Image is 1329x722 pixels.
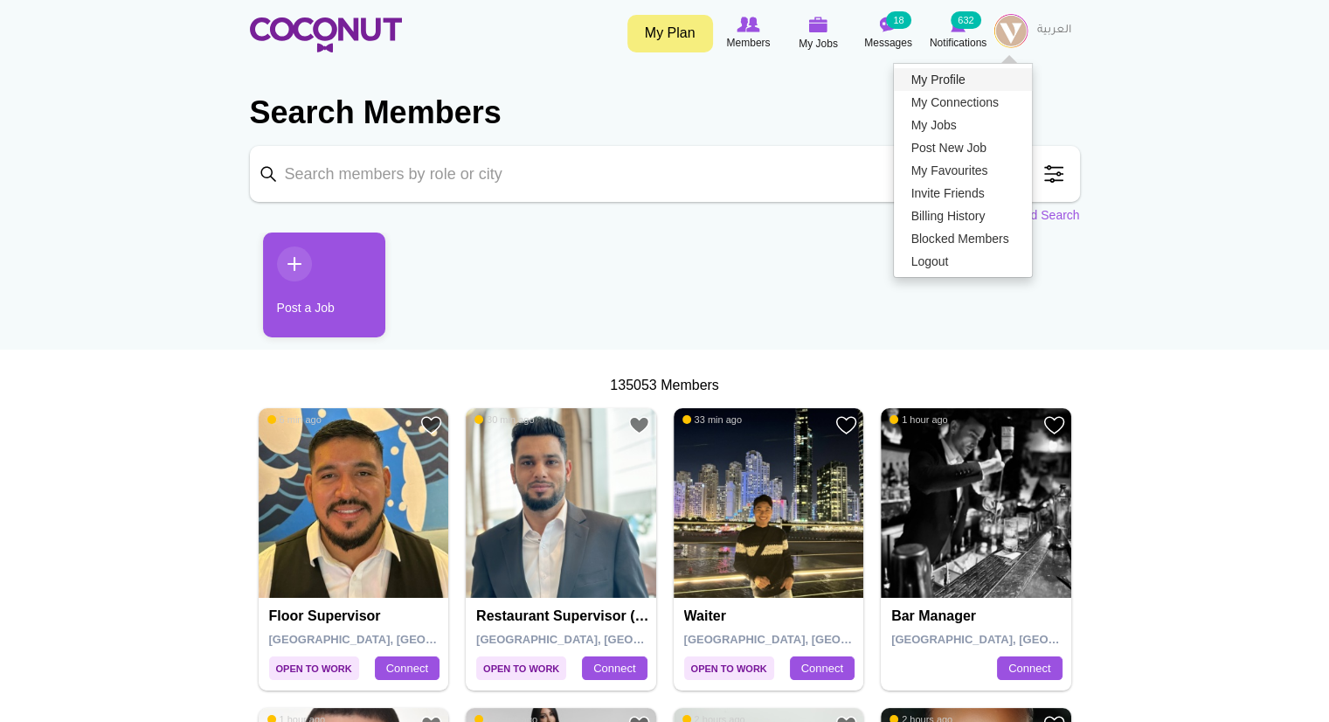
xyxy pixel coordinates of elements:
[930,34,986,52] span: Notifications
[250,376,1080,396] div: 135053 Members
[474,413,534,426] span: 30 min ago
[250,92,1080,134] h2: Search Members
[894,114,1032,136] a: My Jobs
[886,11,910,29] small: 18
[476,608,650,624] h4: Restaurant supervisor ([GEOGRAPHIC_DATA])
[476,656,566,680] span: Open to Work
[784,13,854,54] a: My Jobs My Jobs
[894,227,1032,250] a: Blocked Members
[269,633,518,646] span: [GEOGRAPHIC_DATA], [GEOGRAPHIC_DATA]
[790,656,855,681] a: Connect
[894,182,1032,205] a: Invite Friends
[267,413,322,426] span: 6 min ago
[684,656,774,680] span: Open to Work
[269,656,359,680] span: Open to Work
[799,35,838,52] span: My Jobs
[628,414,650,436] a: Add to Favourites
[997,656,1062,681] a: Connect
[835,414,857,436] a: Add to Favourites
[924,13,993,53] a: Notifications Notifications 632
[582,656,647,681] a: Connect
[894,136,1032,159] a: Post New Job
[1028,13,1080,48] a: العربية
[714,13,784,53] a: Browse Members Members
[263,233,385,337] a: Post a Job
[894,68,1032,91] a: My Profile
[726,34,770,52] span: Members
[682,413,742,426] span: 33 min ago
[269,608,443,624] h4: Floor Supervisor
[684,608,858,624] h4: Waiter
[420,414,442,436] a: Add to Favourites
[1043,414,1065,436] a: Add to Favourites
[250,146,1080,202] input: Search members by role or city
[854,13,924,53] a: Messages Messages 18
[891,633,1140,646] span: [GEOGRAPHIC_DATA], [GEOGRAPHIC_DATA]
[375,656,440,681] a: Connect
[951,11,980,29] small: 632
[889,413,948,426] span: 1 hour ago
[809,17,828,32] img: My Jobs
[737,17,759,32] img: Browse Members
[627,15,713,52] a: My Plan
[476,633,725,646] span: [GEOGRAPHIC_DATA], [GEOGRAPHIC_DATA]
[894,250,1032,273] a: Logout
[894,205,1032,227] a: Billing History
[891,608,1065,624] h4: Bar Manager
[880,17,897,32] img: Messages
[894,159,1032,182] a: My Favourites
[250,233,372,351] li: 1 / 1
[684,633,933,646] span: [GEOGRAPHIC_DATA], [GEOGRAPHIC_DATA]
[951,17,966,32] img: Notifications
[894,91,1032,114] a: My Connections
[250,17,402,52] img: Home
[864,34,912,52] span: Messages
